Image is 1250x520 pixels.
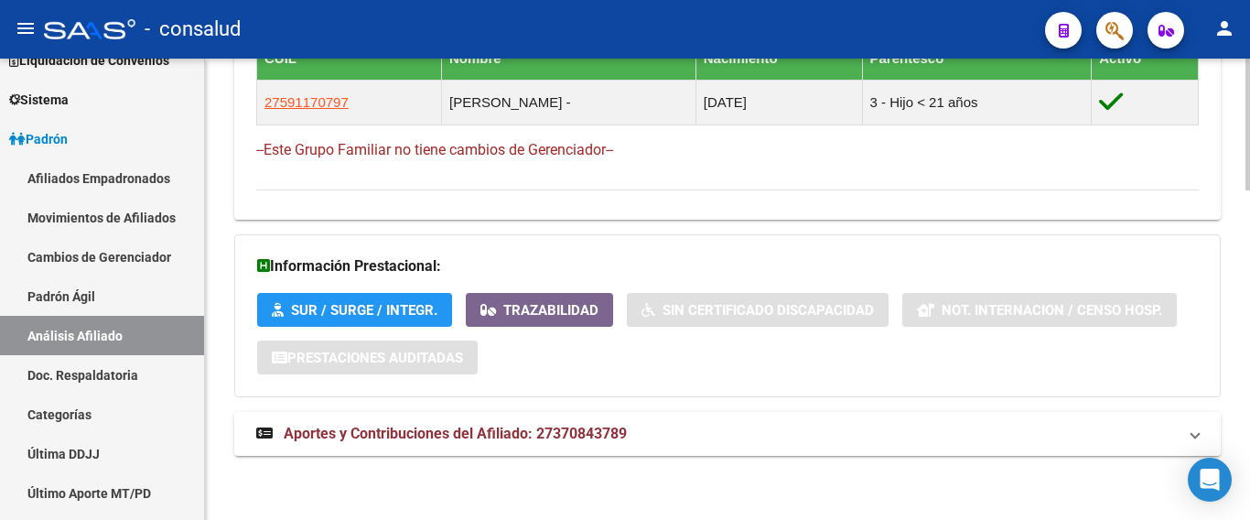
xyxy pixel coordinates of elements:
[503,302,598,319] span: Trazabilidad
[264,94,349,110] span: 27591170797
[257,254,1198,279] h3: Información Prestacional:
[695,80,862,125] td: [DATE]
[15,17,37,39] mat-icon: menu
[663,302,874,319] span: Sin Certificado Discapacidad
[257,341,478,374] button: Prestaciones Auditadas
[291,302,437,319] span: SUR / SURGE / INTEGR.
[9,50,169,70] span: Liquidación de Convenios
[862,80,1092,125] td: 3 - Hijo < 21 años
[284,425,627,442] span: Aportes y Contribuciones del Afiliado: 27370843789
[1188,458,1232,502] div: Open Intercom Messenger
[466,293,613,327] button: Trazabilidad
[627,293,889,327] button: Sin Certificado Discapacidad
[1213,17,1235,39] mat-icon: person
[442,80,696,125] td: [PERSON_NAME] -
[256,140,1199,160] h4: --Este Grupo Familiar no tiene cambios de Gerenciador--
[234,412,1221,456] mat-expansion-panel-header: Aportes y Contribuciones del Afiliado: 27370843789
[9,90,69,110] span: Sistema
[257,293,452,327] button: SUR / SURGE / INTEGR.
[287,350,463,366] span: Prestaciones Auditadas
[9,129,68,149] span: Padrón
[902,293,1177,327] button: Not. Internacion / Censo Hosp.
[145,9,241,49] span: - consalud
[942,302,1162,319] span: Not. Internacion / Censo Hosp.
